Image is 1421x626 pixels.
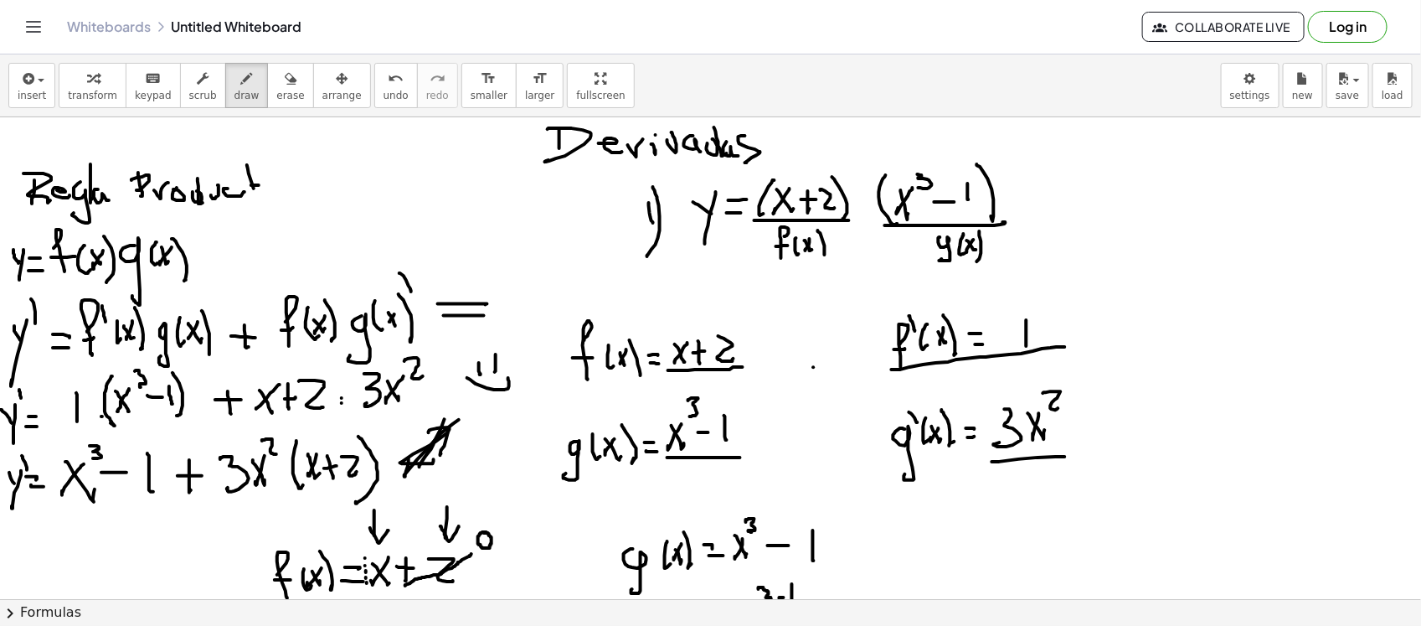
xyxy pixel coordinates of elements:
button: keyboardkeypad [126,63,181,108]
span: new [1292,90,1313,101]
span: Collaborate Live [1156,19,1290,34]
span: insert [18,90,46,101]
button: fullscreen [567,63,634,108]
button: draw [225,63,269,108]
button: save [1326,63,1369,108]
button: insert [8,63,55,108]
a: Whiteboards [67,18,151,35]
i: redo [430,69,445,89]
span: undo [384,90,409,101]
button: arrange [313,63,371,108]
i: format_size [481,69,497,89]
span: scrub [189,90,217,101]
i: undo [388,69,404,89]
button: transform [59,63,126,108]
button: erase [267,63,313,108]
i: format_size [532,69,548,89]
span: arrange [322,90,362,101]
button: format_sizelarger [516,63,564,108]
span: settings [1230,90,1270,101]
span: erase [276,90,304,101]
button: redoredo [417,63,458,108]
button: Toggle navigation [20,13,47,40]
button: Collaborate Live [1142,12,1305,42]
span: redo [426,90,449,101]
span: load [1382,90,1403,101]
span: draw [234,90,260,101]
i: keyboard [145,69,161,89]
button: scrub [180,63,226,108]
button: settings [1221,63,1279,108]
span: save [1336,90,1359,101]
button: Log in [1308,11,1388,43]
button: undoundo [374,63,418,108]
span: transform [68,90,117,101]
span: fullscreen [576,90,625,101]
button: new [1283,63,1323,108]
button: load [1372,63,1413,108]
span: keypad [135,90,172,101]
button: format_sizesmaller [461,63,517,108]
span: smaller [471,90,507,101]
span: larger [525,90,554,101]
